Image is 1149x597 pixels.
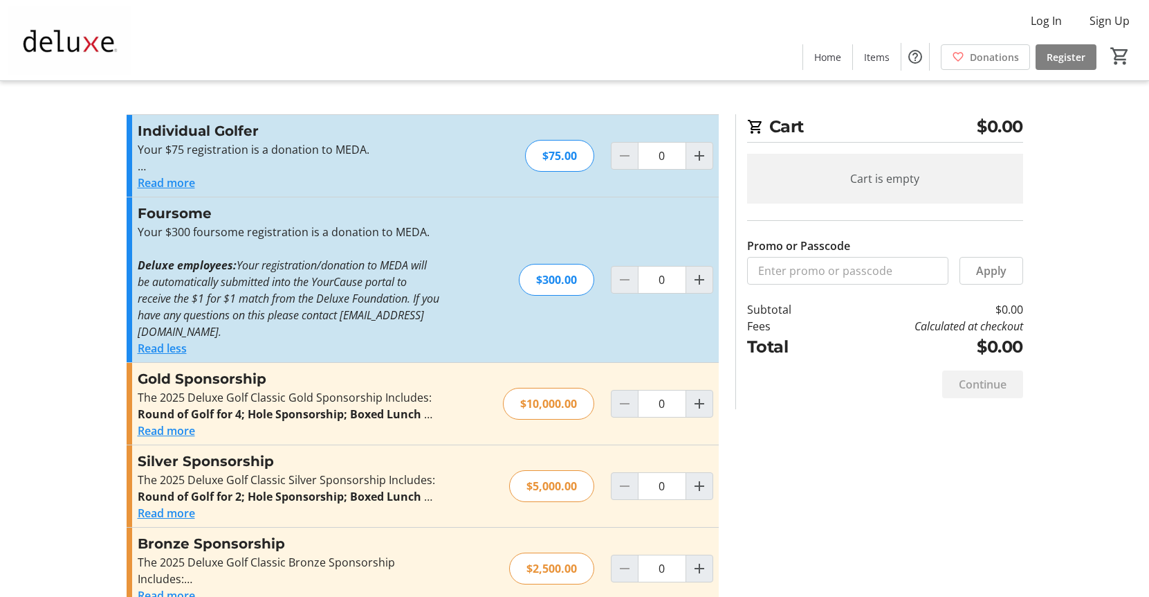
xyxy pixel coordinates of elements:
[853,44,901,70] a: Items
[814,50,841,64] span: Home
[138,141,440,158] p: Your $75 registration is a donation to MEDA.
[138,554,440,587] div: The 2025 Deluxe Golf Classic Bronze Sponsorship Includes:
[638,390,686,418] input: Gold Sponsorship Quantity
[138,203,440,224] h3: Foursome
[138,175,195,191] button: Read more
[686,143,713,169] button: Increment by one
[686,267,713,293] button: Increment by one
[509,470,594,502] div: $5,000.00
[138,451,440,472] h3: Silver Sponsorship
[941,44,1030,70] a: Donations
[747,318,827,335] td: Fees
[803,44,852,70] a: Home
[901,43,929,71] button: Help
[977,114,1023,139] span: $0.00
[747,238,850,254] label: Promo or Passcode
[827,318,1022,335] td: Calculated at checkout
[1036,44,1096,70] a: Register
[138,258,237,273] em: Deluxe employees:
[138,422,195,439] button: Read more
[747,154,1023,204] div: Cart is empty
[525,140,594,172] div: $75.00
[138,368,440,389] h3: Gold Sponsorship
[747,301,827,318] td: Subtotal
[138,258,439,339] em: Your registration/donation to MEDA will be automatically submitted into the YourCause portal to r...
[686,555,713,582] button: Increment by one
[638,266,686,294] input: Foursome Quantity
[959,257,1023,285] button: Apply
[138,121,440,141] h3: Individual Golfer
[1031,12,1062,29] span: Log In
[138,224,440,240] p: Your $300 foursome registration is a donation to MEDA.
[747,335,827,359] td: Total
[8,6,131,75] img: Deluxe Corporation 's Logo
[509,553,594,585] div: $2,500.00
[138,472,440,505] div: The 2025 Deluxe Golf Classic Silver Sponsorship Includes:
[503,388,594,420] div: $10,000.00
[519,264,594,296] div: $300.00
[138,489,432,521] b: Round of Golf for 2; Hole Sponsorship; Boxed Lunch & Dinner Reception
[138,340,187,357] button: Read less
[638,472,686,500] input: Silver Sponsorship Quantity
[827,335,1022,359] td: $0.00
[827,301,1022,318] td: $0.00
[138,505,195,522] button: Read more
[970,50,1019,64] span: Donations
[138,389,440,422] div: The 2025 Deluxe Golf Classic Gold Sponsorship Includes:
[747,257,948,285] input: Enter promo or passcode
[864,50,890,64] span: Items
[638,142,686,170] input: Individual Golfer Quantity
[747,114,1023,143] h2: Cart
[976,262,1006,279] span: Apply
[1090,12,1130,29] span: Sign Up
[1107,44,1132,69] button: Cart
[686,473,713,499] button: Increment by one
[686,391,713,417] button: Increment by one
[1078,10,1141,32] button: Sign Up
[638,555,686,582] input: Bronze Sponsorship Quantity
[1047,50,1085,64] span: Register
[138,533,440,554] h3: Bronze Sponsorship
[138,407,432,438] b: Round of Golf for 4; Hole Sponsorship; Boxed Lunch & Dinner Reception
[1020,10,1073,32] button: Log In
